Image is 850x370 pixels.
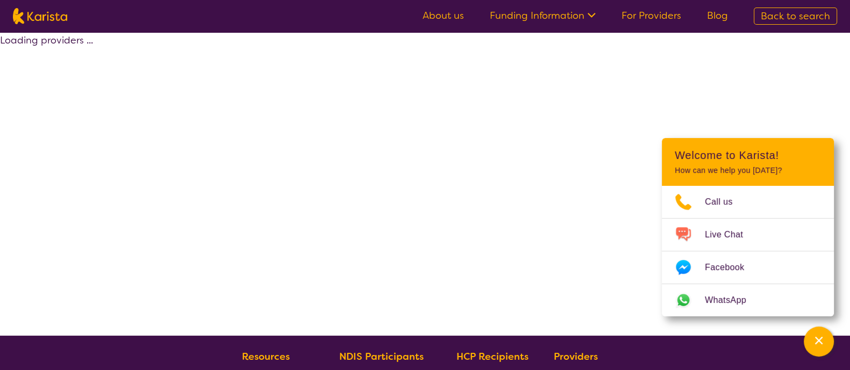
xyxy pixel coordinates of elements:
[675,149,821,162] h2: Welcome to Karista!
[242,350,290,363] b: Resources
[707,9,728,22] a: Blog
[662,138,834,316] div: Channel Menu
[705,259,757,275] span: Facebook
[662,186,834,316] ul: Choose channel
[675,166,821,175] p: How can we help you [DATE]?
[554,350,598,363] b: Providers
[490,9,596,22] a: Funding Information
[339,350,424,363] b: NDIS Participants
[705,227,756,243] span: Live Chat
[13,8,67,24] img: Karista logo
[662,284,834,316] a: Web link opens in a new tab.
[622,9,681,22] a: For Providers
[754,8,837,25] a: Back to search
[456,350,528,363] b: HCP Recipients
[804,327,834,357] button: Channel Menu
[705,194,746,210] span: Call us
[761,10,830,23] span: Back to search
[705,292,759,308] span: WhatsApp
[423,9,464,22] a: About us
